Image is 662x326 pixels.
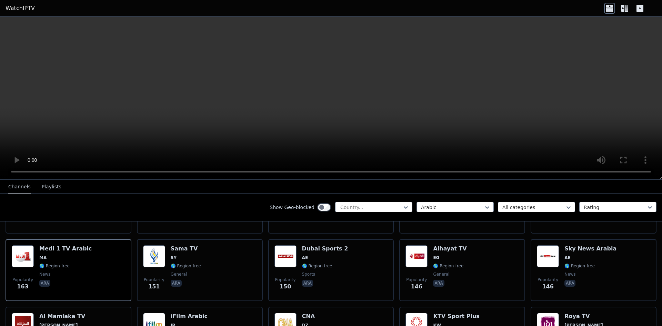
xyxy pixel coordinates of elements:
span: MA [39,255,47,260]
span: 🌎 Region-free [564,263,595,269]
span: news [564,271,575,277]
span: general [171,271,187,277]
span: Popularity [144,277,164,283]
h6: CNA [302,313,332,320]
span: 🌎 Region-free [39,263,70,269]
h6: iFilm Arabic [171,313,208,320]
img: Alhayat TV [405,245,428,267]
h6: Dubai Sports 2 [302,245,348,252]
img: Dubai Sports 2 [274,245,297,267]
h6: Medi 1 TV Arabic [39,245,92,252]
span: SY [171,255,177,260]
span: 🌎 Region-free [433,263,463,269]
span: Popularity [406,277,427,283]
span: AE [564,255,570,260]
a: WatchIPTV [6,4,35,12]
button: Playlists [42,180,61,194]
h6: Alhayat TV [433,245,467,252]
p: ara [433,280,444,287]
p: ara [39,280,50,287]
p: ara [564,280,575,287]
h6: Sky News Arabia [564,245,616,252]
span: sports [302,271,315,277]
img: Sama TV [143,245,165,267]
span: 163 [17,283,28,291]
img: Medi 1 TV Arabic [12,245,34,267]
span: 🌎 Region-free [171,263,201,269]
img: Sky News Arabia [537,245,559,267]
span: Popularity [275,277,296,283]
h6: Sama TV [171,245,201,252]
span: general [433,271,449,277]
p: ara [171,280,182,287]
label: Show Geo-blocked [270,204,314,211]
span: news [39,271,50,277]
span: EG [433,255,439,260]
span: 150 [280,283,291,291]
button: Channels [8,180,31,194]
span: 🌎 Region-free [302,263,332,269]
h6: KTV Sport Plus [433,313,479,320]
span: 151 [148,283,160,291]
h6: Al Mamlaka TV [39,313,85,320]
span: Popularity [538,277,558,283]
span: Popularity [12,277,33,283]
h6: Roya TV [564,313,603,320]
p: ara [302,280,313,287]
span: 146 [411,283,422,291]
span: 146 [542,283,553,291]
span: AE [302,255,308,260]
